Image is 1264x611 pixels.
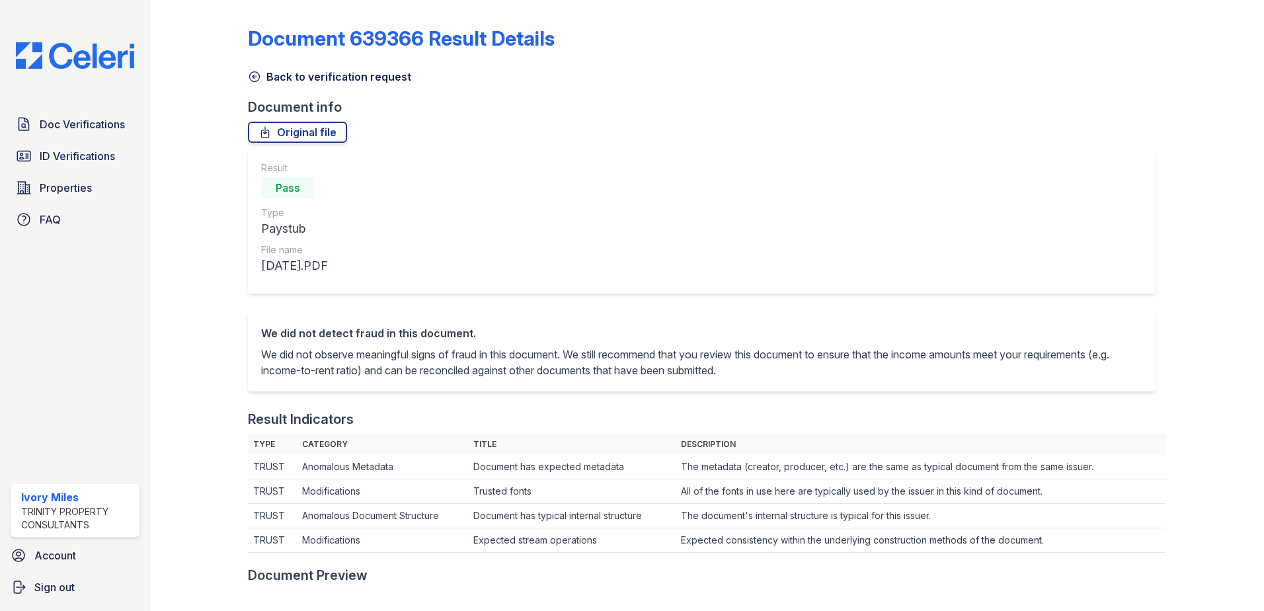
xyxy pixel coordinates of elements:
span: ID Verifications [40,148,115,164]
th: Category [297,434,468,455]
th: Type [248,434,297,455]
img: CE_Logo_Blue-a8612792a0a2168367f1c8372b55b34899dd931a85d93a1a3d3e32e68fde9ad4.png [5,42,145,69]
a: Original file [248,122,347,143]
td: Trusted fonts [468,479,676,504]
div: Pass [261,177,314,198]
td: TRUST [248,479,297,504]
div: Document info [248,98,1166,116]
td: Document has typical internal structure [468,504,676,528]
div: Ivory Miles [21,489,134,505]
td: TRUST [248,504,297,528]
span: Properties [40,180,92,196]
th: Description [676,434,1166,455]
a: Sign out [5,574,145,600]
td: The document's internal structure is typical for this issuer. [676,504,1166,528]
a: Account [5,542,145,569]
p: We did not observe meaningful signs of fraud in this document. We still recommend that you review... [261,346,1142,378]
div: We did not detect fraud in this document. [261,325,1142,341]
a: Back to verification request [248,69,411,85]
a: FAQ [11,206,139,233]
td: Document has expected metadata [468,455,676,479]
div: Document Preview [248,566,368,585]
a: Properties [11,175,139,201]
td: TRUST [248,455,297,479]
a: Document 639366 Result Details [248,26,555,50]
span: Account [34,548,76,563]
div: Type [261,206,328,220]
span: FAQ [40,212,61,227]
div: Result Indicators [248,410,354,428]
td: Expected consistency within the underlying construction methods of the document. [676,528,1166,553]
div: Paystub [261,220,328,238]
td: TRUST [248,528,297,553]
td: The metadata (creator, producer, etc.) are the same as typical document from the same issuer. [676,455,1166,479]
td: Anomalous Metadata [297,455,468,479]
span: Doc Verifications [40,116,125,132]
div: Trinity Property Consultants [21,505,134,532]
td: All of the fonts in use here are typically used by the issuer in this kind of document. [676,479,1166,504]
div: Result [261,161,328,175]
th: Title [468,434,676,455]
a: Doc Verifications [11,111,139,138]
td: Modifications [297,528,468,553]
td: Modifications [297,479,468,504]
td: Anomalous Document Structure [297,504,468,528]
span: Sign out [34,579,75,595]
div: File name [261,243,328,257]
td: Expected stream operations [468,528,676,553]
a: ID Verifications [11,143,139,169]
div: [DATE].PDF [261,257,328,275]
